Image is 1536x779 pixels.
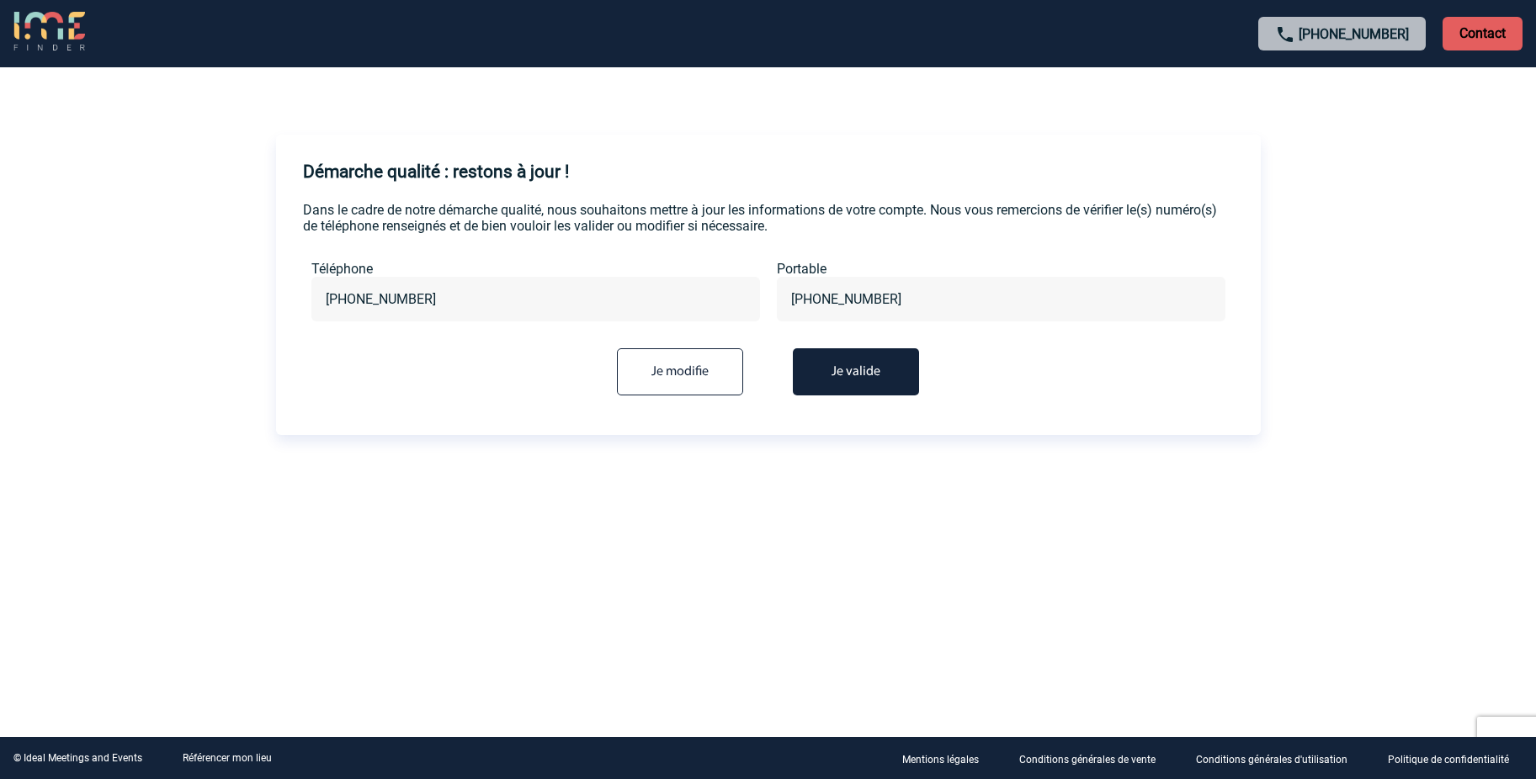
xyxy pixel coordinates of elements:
a: Politique de confidentialité [1374,750,1536,766]
a: Référencer mon lieu [183,752,272,764]
p: Contact [1443,17,1523,50]
p: Dans le cadre de notre démarche qualité, nous souhaitons mettre à jour les informations de votre ... [303,202,1234,234]
input: Téléphone [322,287,750,311]
label: Portable [777,261,1225,277]
a: [PHONE_NUMBER] [1299,26,1409,42]
label: Téléphone [311,261,760,277]
input: Portable [787,287,1215,311]
div: © Ideal Meetings and Events [13,752,142,764]
p: Politique de confidentialité [1388,754,1509,766]
a: Conditions générales de vente [1006,750,1183,766]
button: Je valide [793,348,919,395]
img: call-24-px.png [1275,24,1295,45]
input: Je modifie [617,348,743,395]
a: Conditions générales d'utilisation [1183,750,1374,766]
p: Conditions générales de vente [1019,754,1156,766]
p: Conditions générales d'utilisation [1196,754,1347,766]
p: Mentions légales [902,754,979,766]
a: Mentions légales [889,750,1006,766]
h4: Démarche qualité : restons à jour ! [303,162,569,182]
